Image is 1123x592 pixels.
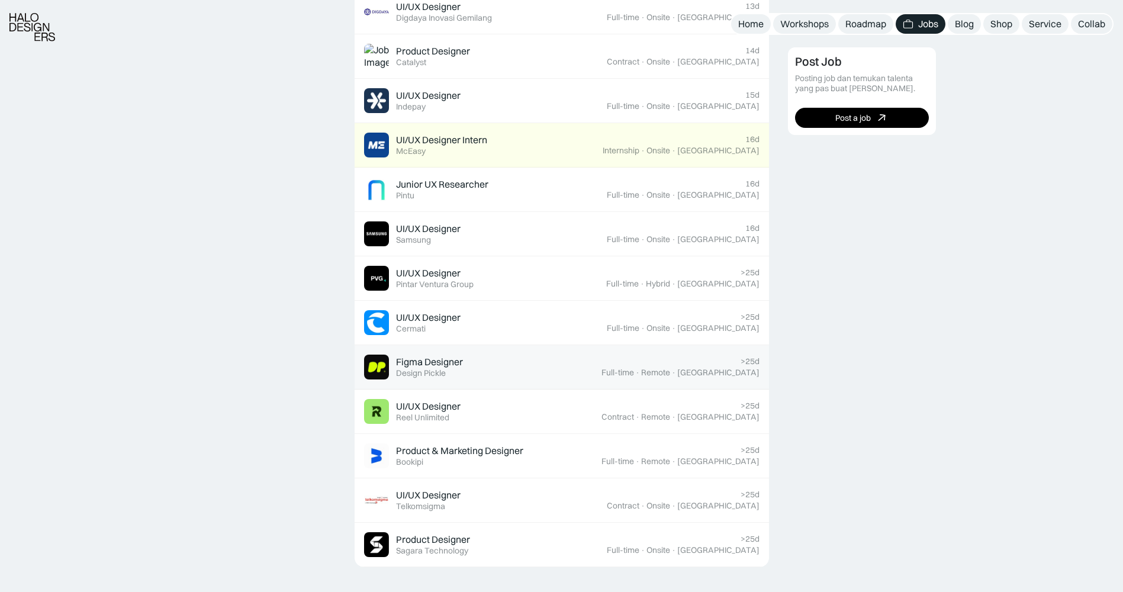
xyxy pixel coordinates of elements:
[646,101,670,111] div: Onsite
[795,108,929,128] a: Post a job
[795,54,842,69] div: Post Job
[607,323,639,333] div: Full-time
[396,178,488,191] div: Junior UX Researcher
[677,279,760,289] div: [GEOGRAPHIC_DATA]
[355,79,769,123] a: Job ImageUI/UX DesignerIndepay15dFull-time·Onsite·[GEOGRAPHIC_DATA]
[607,57,639,67] div: Contract
[677,190,760,200] div: [GEOGRAPHIC_DATA]
[671,12,676,22] div: ·
[948,14,981,34] a: Blog
[745,223,760,233] div: 16d
[741,401,760,411] div: >25d
[1071,14,1112,34] a: Collab
[396,223,461,235] div: UI/UX Designer
[677,545,760,555] div: [GEOGRAPHIC_DATA]
[364,443,389,468] img: Job Image
[601,456,634,466] div: Full-time
[641,234,645,244] div: ·
[607,501,639,511] div: Contract
[607,234,639,244] div: Full-time
[773,14,836,34] a: Workshops
[671,323,676,333] div: ·
[671,57,676,67] div: ·
[646,501,670,511] div: Onsite
[396,413,449,423] div: Reel Unlimited
[396,57,426,67] div: Catalyst
[795,73,929,94] div: Posting job dan temukan talenta yang pas buat [PERSON_NAME].
[955,18,974,30] div: Blog
[355,523,769,567] a: Job ImageProduct DesignerSagara Technology>25dFull-time·Onsite·[GEOGRAPHIC_DATA]
[635,412,640,422] div: ·
[396,146,426,156] div: McEasy
[845,18,886,30] div: Roadmap
[364,310,389,335] img: Job Image
[607,101,639,111] div: Full-time
[607,12,639,22] div: Full-time
[364,532,389,557] img: Job Image
[677,101,760,111] div: [GEOGRAPHIC_DATA]
[745,134,760,144] div: 16d
[364,177,389,202] img: Job Image
[396,445,523,457] div: Product & Marketing Designer
[396,191,414,201] div: Pintu
[396,324,426,334] div: Cermati
[677,456,760,466] div: [GEOGRAPHIC_DATA]
[396,489,461,501] div: UI/UX Designer
[635,368,640,378] div: ·
[396,45,470,57] div: Product Designer
[671,279,676,289] div: ·
[990,18,1012,30] div: Shop
[355,301,769,345] a: Job ImageUI/UX DesignerCermati>25dFull-time·Onsite·[GEOGRAPHIC_DATA]
[677,368,760,378] div: [GEOGRAPHIC_DATA]
[896,14,945,34] a: Jobs
[355,478,769,523] a: Job ImageUI/UX DesignerTelkomsigma>25dContract·Onsite·[GEOGRAPHIC_DATA]
[396,267,461,279] div: UI/UX Designer
[641,368,670,378] div: Remote
[355,345,769,390] a: Job ImageFigma DesignerDesign Pickle>25dFull-time·Remote·[GEOGRAPHIC_DATA]
[601,368,634,378] div: Full-time
[396,368,446,378] div: Design Pickle
[396,311,461,324] div: UI/UX Designer
[741,445,760,455] div: >25d
[741,312,760,322] div: >25d
[641,101,645,111] div: ·
[641,501,645,511] div: ·
[780,18,829,30] div: Workshops
[601,412,634,422] div: Contract
[671,456,676,466] div: ·
[738,18,764,30] div: Home
[671,234,676,244] div: ·
[677,146,760,156] div: [GEOGRAPHIC_DATA]
[646,234,670,244] div: Onsite
[635,456,640,466] div: ·
[646,57,670,67] div: Onsite
[677,57,760,67] div: [GEOGRAPHIC_DATA]
[364,88,389,113] img: Job Image
[607,190,639,200] div: Full-time
[364,399,389,424] img: Job Image
[396,457,423,467] div: Bookipi
[677,234,760,244] div: [GEOGRAPHIC_DATA]
[745,179,760,189] div: 16d
[677,501,760,511] div: [GEOGRAPHIC_DATA]
[396,134,487,146] div: UI/UX Designer Intern
[396,356,463,368] div: Figma Designer
[641,57,645,67] div: ·
[396,1,461,13] div: UI/UX Designer
[396,533,470,546] div: Product Designer
[640,279,645,289] div: ·
[641,545,645,555] div: ·
[741,534,760,544] div: >25d
[355,212,769,256] a: Job ImageUI/UX DesignerSamsung16dFull-time·Onsite·[GEOGRAPHIC_DATA]
[646,323,670,333] div: Onsite
[677,323,760,333] div: [GEOGRAPHIC_DATA]
[677,12,760,22] div: [GEOGRAPHIC_DATA]
[355,434,769,478] a: Job ImageProduct & Marketing DesignerBookipi>25dFull-time·Remote·[GEOGRAPHIC_DATA]
[641,190,645,200] div: ·
[1078,18,1105,30] div: Collab
[677,412,760,422] div: [GEOGRAPHIC_DATA]
[1022,14,1069,34] a: Service
[983,14,1019,34] a: Shop
[364,221,389,246] img: Job Image
[606,279,639,289] div: Full-time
